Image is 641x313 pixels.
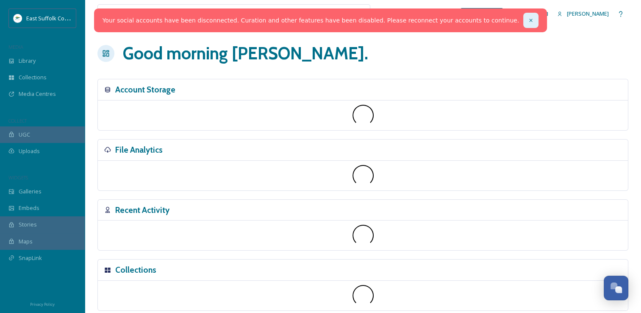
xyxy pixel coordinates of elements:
[123,41,368,66] h1: Good morning [PERSON_NAME] .
[19,204,39,212] span: Embeds
[26,14,76,22] span: East Suffolk Council
[8,174,28,181] span: WIDGETS
[461,8,503,20] a: What's New
[30,299,55,309] a: Privacy Policy
[19,254,42,262] span: SnapLink
[567,10,609,17] span: [PERSON_NAME]
[115,144,163,156] h3: File Analytics
[19,238,33,246] span: Maps
[553,6,613,22] a: [PERSON_NAME]
[19,90,56,98] span: Media Centres
[8,117,27,124] span: COLLECT
[8,44,23,50] span: MEDIA
[604,276,628,300] button: Open Chat
[19,221,37,229] span: Stories
[19,147,40,155] span: Uploads
[115,264,156,276] h3: Collections
[115,204,169,216] h3: Recent Activity
[19,73,47,81] span: Collections
[30,302,55,307] span: Privacy Policy
[19,57,36,65] span: Library
[19,131,30,139] span: UGC
[117,5,301,23] input: Search your library
[103,16,519,25] a: Your social accounts have been disconnected. Curation and other features have been disabled. Plea...
[316,6,366,22] a: View all files
[115,84,175,96] h3: Account Storage
[19,187,42,196] span: Galleries
[14,14,22,22] img: ESC%20Logo.png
